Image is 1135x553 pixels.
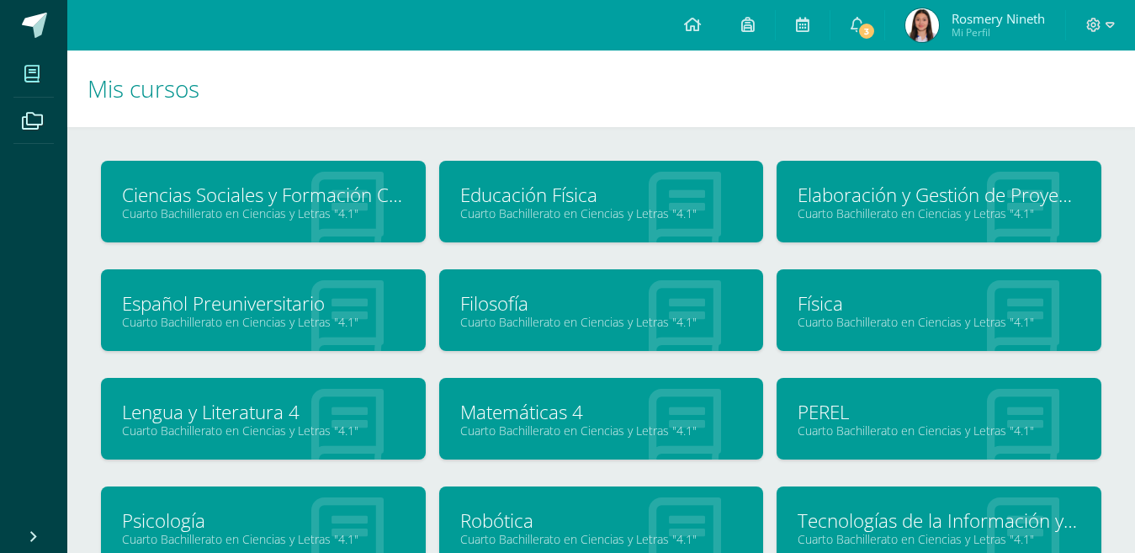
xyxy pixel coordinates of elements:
[798,182,1080,208] a: Elaboración y Gestión de Proyectos
[798,423,1080,439] a: Cuarto Bachillerato en Ciencias y Letras "4.1"
[460,423,743,439] a: Cuarto Bachillerato en Ciencias y Letras "4.1"
[460,290,743,316] a: Filosofía
[460,508,743,534] a: Robótica
[952,10,1045,27] span: Rosmery Nineth
[88,72,199,104] span: Mis cursos
[460,182,743,208] a: Educación Física
[122,290,405,316] a: Español Preuniversitario
[122,531,405,547] a: Cuarto Bachillerato en Ciencias y Letras "4.1"
[122,205,405,221] a: Cuarto Bachillerato en Ciencias y Letras "4.1"
[460,314,743,330] a: Cuarto Bachillerato en Ciencias y Letras "4.1"
[798,531,1080,547] a: Cuarto Bachillerato en Ciencias y Letras "4.1"
[798,205,1080,221] a: Cuarto Bachillerato en Ciencias y Letras "4.1"
[798,508,1080,534] a: Tecnologías de la Información y Comunicación 4
[122,314,405,330] a: Cuarto Bachillerato en Ciencias y Letras "4.1"
[122,423,405,439] a: Cuarto Bachillerato en Ciencias y Letras "4.1"
[905,8,939,42] img: d9dfd8af4e0c5f361723b431b4e612dc.png
[798,290,1080,316] a: Física
[460,531,743,547] a: Cuarto Bachillerato en Ciencias y Letras "4.1"
[122,508,405,534] a: Psicología
[857,22,876,40] span: 3
[122,399,405,425] a: Lengua y Literatura 4
[122,182,405,208] a: Ciencias Sociales y Formación Ciudadana 4
[952,25,1045,40] span: Mi Perfil
[460,399,743,425] a: Matemáticas 4
[460,205,743,221] a: Cuarto Bachillerato en Ciencias y Letras "4.1"
[798,314,1080,330] a: Cuarto Bachillerato en Ciencias y Letras "4.1"
[798,399,1080,425] a: PEREL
